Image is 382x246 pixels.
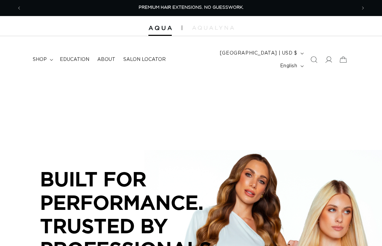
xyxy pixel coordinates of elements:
[139,5,244,10] span: PREMIUM HAIR EXTENSIONS. NO GUESSWORK.
[356,2,370,14] button: Next announcement
[123,57,166,63] span: Salon Locator
[119,53,170,67] a: Salon Locator
[148,26,172,30] img: Aqua Hair Extensions
[93,53,119,67] a: About
[280,63,297,70] span: English
[29,53,56,67] summary: shop
[192,26,234,30] img: aqualyna.com
[56,53,93,67] a: Education
[216,47,306,60] button: [GEOGRAPHIC_DATA] | USD $
[12,2,26,14] button: Previous announcement
[220,50,297,57] span: [GEOGRAPHIC_DATA] | USD $
[97,57,115,63] span: About
[276,60,306,72] button: English
[306,52,321,67] summary: Search
[60,57,89,63] span: Education
[33,57,47,63] span: shop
